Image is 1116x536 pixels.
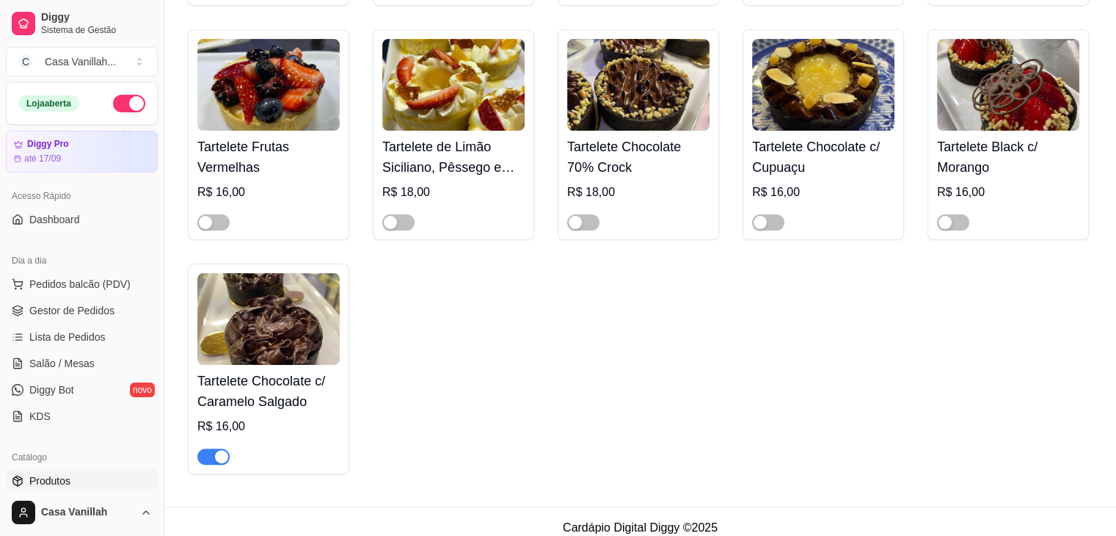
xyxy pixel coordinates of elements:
h4: Tartelete Black c/ Morango [937,137,1079,178]
img: product-image [567,39,710,131]
article: até 17/09 [24,153,61,164]
img: product-image [937,39,1079,131]
span: C [18,54,33,69]
div: R$ 16,00 [937,184,1079,201]
img: product-image [752,39,894,131]
div: R$ 18,00 [382,184,525,201]
img: product-image [197,273,340,365]
a: Produtos [6,469,158,493]
span: Casa Vanillah [41,506,134,519]
a: Diggy Botnovo [6,378,158,402]
span: Produtos [29,474,70,488]
div: Casa Vanillah ... [45,54,116,69]
h4: Tartelete Chocolate c/ Caramelo Salgado [197,371,340,412]
div: R$ 16,00 [752,184,894,201]
button: Select a team [6,47,158,76]
span: KDS [29,409,51,424]
div: Catálogo [6,446,158,469]
div: R$ 16,00 [197,184,340,201]
h4: Tartelete de Limão Siciliano, Pêssego e [PERSON_NAME] [382,137,525,178]
a: Gestor de Pedidos [6,299,158,322]
img: product-image [382,39,525,131]
div: R$ 18,00 [567,184,710,201]
div: Acesso Rápido [6,184,158,208]
img: product-image [197,39,340,131]
h4: Tartelete Chocolate c/ Cupuaçu [752,137,894,178]
span: Diggy [41,11,152,24]
span: Lista de Pedidos [29,330,106,344]
a: Lista de Pedidos [6,325,158,349]
button: Casa Vanillah [6,495,158,530]
a: Diggy Proaté 17/09 [6,131,158,173]
span: Sistema de Gestão [41,24,152,36]
div: Loja aberta [18,95,79,112]
article: Diggy Pro [27,139,69,150]
div: R$ 16,00 [197,418,340,435]
h4: Tartelete Frutas Vermelhas [197,137,340,178]
h4: Tartelete Chocolate 70% Crock [567,137,710,178]
a: Dashboard [6,208,158,231]
button: Alterar Status [113,95,145,112]
a: KDS [6,405,158,428]
span: Dashboard [29,212,80,227]
button: Pedidos balcão (PDV) [6,272,158,296]
span: Salão / Mesas [29,356,95,371]
a: Salão / Mesas [6,352,158,375]
span: Gestor de Pedidos [29,303,114,318]
span: Pedidos balcão (PDV) [29,277,131,291]
div: Dia a dia [6,249,158,272]
a: DiggySistema de Gestão [6,6,158,41]
span: Diggy Bot [29,383,74,397]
